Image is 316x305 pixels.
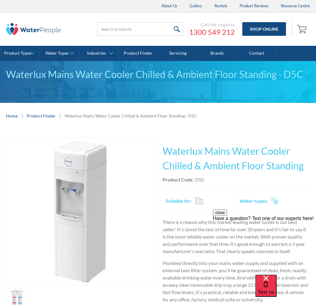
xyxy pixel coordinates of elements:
[213,209,316,282] iframe: podium webchat widget prompt
[4,51,31,56] div: Product Types
[163,144,310,173] h1: Waterlux Mains Water Cooler Chilled & Ambient Floor Standing
[6,67,310,82] div: Waterlux Mains Water Cooler Chilled & Ambient Floor Standing - D5C
[189,22,235,28] div: Call the experts
[240,197,268,205] h2: Water types:
[158,46,198,61] a: Servicing
[295,22,310,36] a: Open empty cart
[6,113,18,119] a: Home
[163,177,194,182] strong: Product Code:
[255,275,316,305] iframe: podium webchat widget bubble
[21,112,24,119] div: |
[297,24,308,34] img: shopping cart
[242,22,286,36] a: Shop Online
[6,23,61,35] img: The Water People
[40,46,79,61] a: Water Types
[79,46,118,61] a: Industries
[27,113,55,119] a: Product Finder
[0,46,39,61] a: Product Types
[65,113,197,119] div: Waterlux Mains Water Cooler Chilled & Ambient Floor Standing - D5C
[198,46,237,61] a: Brands
[237,46,277,61] a: Contact
[6,138,153,285] a: open lightbox
[189,28,235,37] a: 1300 549 212
[6,138,153,285] img: Waterlux Mains Water Cooler Chilled & Ambient Floor Standing - D5C
[119,46,158,61] a: Product Finder
[163,219,310,255] p: There is a reason why this market leading water cooler is our best seller! It's stood the test of...
[59,112,62,119] div: |
[45,51,69,56] div: Water Types
[163,259,310,303] p: Plumbed directly into your mains water supply and supplied with an external twin filter system, y...
[166,197,192,205] h2: Suitable for:
[87,51,106,56] div: Industries
[97,22,183,36] input: Search products
[195,176,205,183] div: D5C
